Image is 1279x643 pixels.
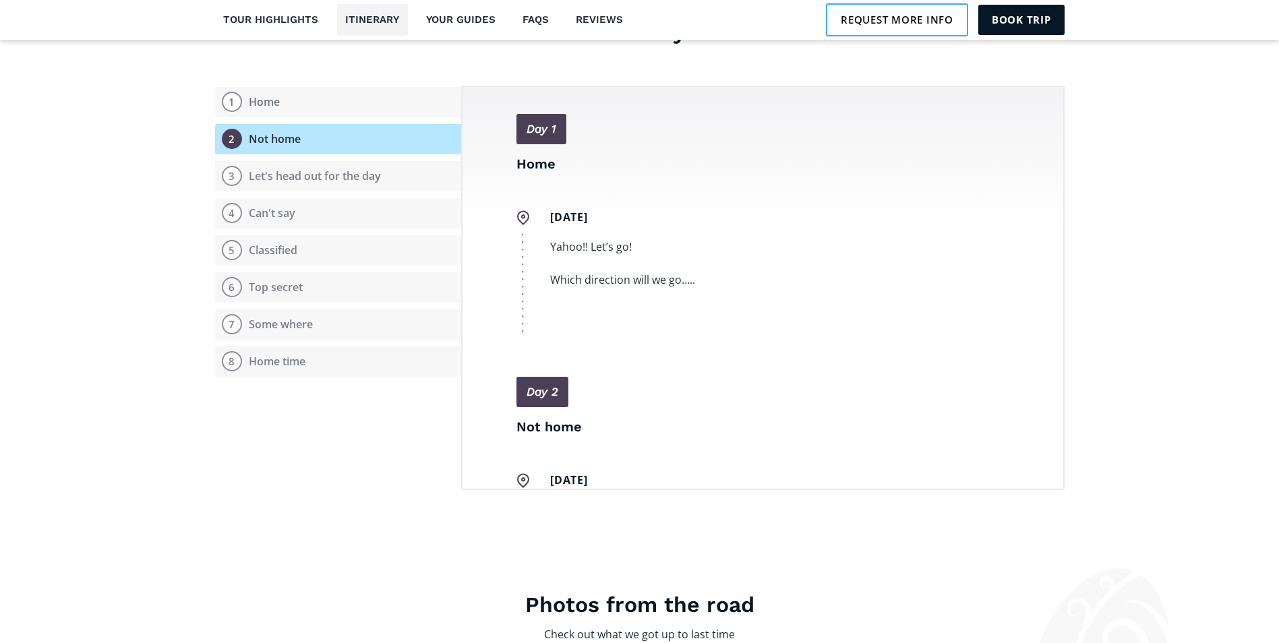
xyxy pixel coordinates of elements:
button: 3Let's head out for the day [215,161,461,191]
h4: Home [516,154,1009,173]
button: 6Top secret [215,272,461,303]
button: 4Can't say [215,198,461,228]
p: Yahoo!! Let’s go! [550,237,1009,257]
button: 7Some where [215,309,461,340]
button: 8Home time [215,346,461,377]
div: Some where [249,317,313,332]
a: Day 2 [516,377,568,407]
div: Top secret [249,280,303,295]
div: 2 [222,129,242,149]
h4: Not home [516,417,1009,436]
div: 3 [222,166,242,186]
div: 7 [222,314,242,334]
div: 8 [222,351,242,371]
a: Request more info [826,3,968,36]
div: Can't say [249,206,295,220]
a: Reviews [568,4,632,36]
div: 6 [222,277,242,297]
h3: Photos from the road [215,591,1065,618]
h5: [DATE] [550,473,1009,487]
div: 4 [222,203,242,223]
div: Classified [249,243,297,257]
div: 5 [222,240,242,260]
h5: [DATE] [550,210,1009,224]
a: FAQs [514,4,558,36]
a: Book trip [978,5,1065,34]
button: 5Classified [215,235,461,266]
p: ‍ [550,303,1009,323]
a: Your guides [418,4,504,36]
div: 1 [222,92,242,112]
a: 1Home [215,87,461,117]
div: Not home [249,132,301,146]
button: 2Not home [215,124,461,154]
div: Home time [249,355,305,369]
a: Tour highlights [215,4,327,36]
a: Itinerary [337,4,408,36]
a: Day 1 [516,114,566,144]
div: Home [249,95,280,109]
p: Which direction will we go….. [550,270,1009,290]
div: Let's head out for the day [249,169,381,183]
